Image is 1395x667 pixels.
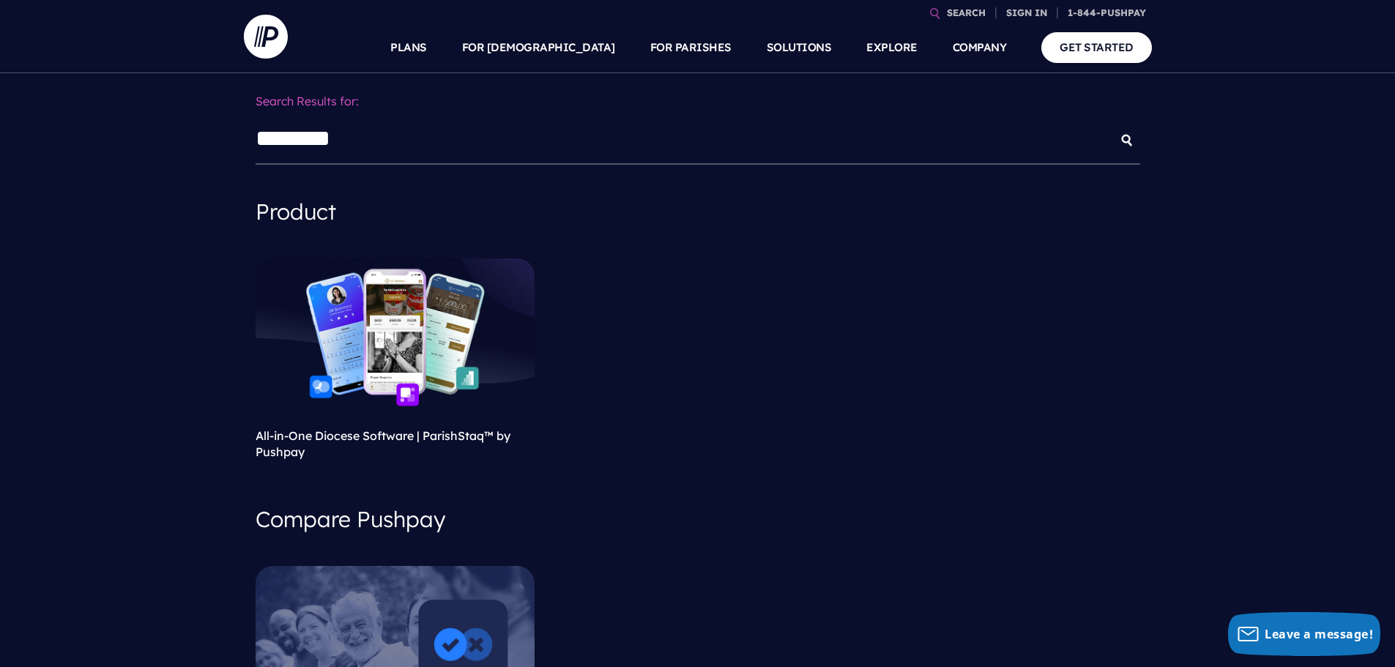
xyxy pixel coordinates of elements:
button: Leave a message! [1228,612,1380,656]
span: Leave a message! [1265,626,1373,642]
a: COMPANY [953,22,1007,73]
p: Search Results for: [256,85,1140,118]
h4: Compare Pushpay [256,496,1140,543]
a: SOLUTIONS [767,22,832,73]
h4: Product [256,188,1140,235]
a: FOR PARISHES [650,22,732,73]
a: PLANS [390,22,427,73]
a: All-in-One Diocese Software | ParishStaq™ by Pushpay [256,428,510,459]
a: GET STARTED [1041,32,1152,62]
a: EXPLORE [866,22,918,73]
a: FOR [DEMOGRAPHIC_DATA] [462,22,615,73]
